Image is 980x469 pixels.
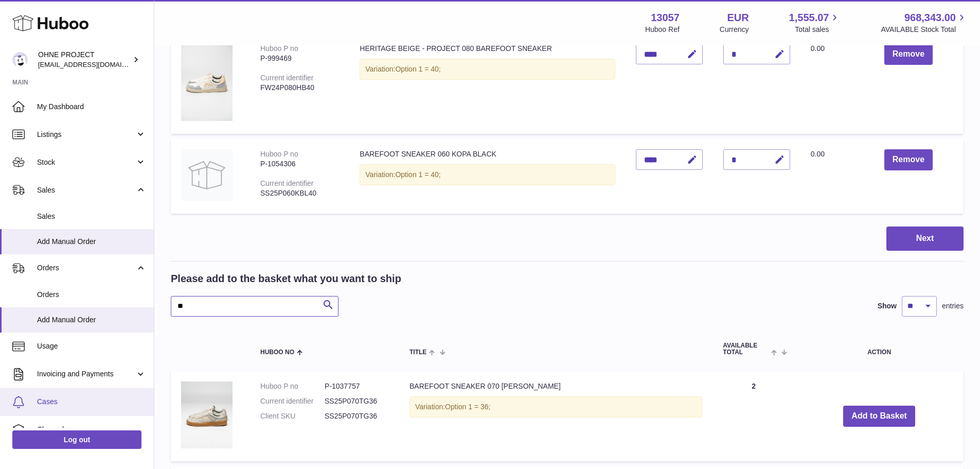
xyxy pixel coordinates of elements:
div: Variation: [360,164,615,185]
td: HERITAGE BEIGE - PROJECT 080 BAREFOOT SNEAKER [349,33,625,134]
img: BAREFOOT SNEAKER 060 KOPA BLACK [181,149,233,201]
dd: SS25P070TG36 [325,396,389,406]
div: Huboo P no [260,150,298,158]
span: Listings [37,130,135,140]
button: Remove [884,44,933,65]
th: Action [795,332,964,366]
span: Add Manual Order [37,315,146,325]
div: Huboo Ref [645,25,680,34]
div: Current identifier [260,74,314,82]
div: Currency [720,25,749,34]
img: BAREFOOT SNEAKER 070 TEDDY GREY [181,381,233,448]
td: 2 [712,371,795,461]
button: Next [886,227,964,251]
span: [EMAIL_ADDRESS][DOMAIN_NAME] [38,60,151,68]
span: Option 1 = 40; [395,170,440,179]
span: Huboo no [260,349,294,356]
img: internalAdmin-13057@internal.huboo.com [12,52,28,67]
span: Sales [37,212,146,221]
span: Title [409,349,426,356]
img: HERITAGE BEIGE - PROJECT 080 BAREFOOT SNEAKER [181,44,233,121]
a: 1,555.07 Total sales [789,11,841,34]
span: Invoicing and Payments [37,369,135,379]
label: Show [878,301,897,311]
div: Current identifier [260,179,314,187]
td: BAREFOOT SNEAKER 070 [PERSON_NAME] [399,371,712,461]
span: My Dashboard [37,102,146,112]
span: Cases [37,397,146,407]
span: Option 1 = 40; [395,65,440,73]
span: 968,343.00 [904,11,956,25]
div: P-999469 [260,54,339,63]
span: 0.00 [811,44,825,53]
strong: 13057 [651,11,680,25]
span: 1,555.07 [789,11,829,25]
div: FW24P080HB40 [260,83,339,93]
span: AVAILABLE Stock Total [881,25,968,34]
td: BAREFOOT SNEAKER 060 KOPA BLACK [349,139,625,214]
dt: Huboo P no [260,381,325,391]
span: AVAILABLE Total [723,342,769,356]
span: Orders [37,263,135,273]
span: Total sales [795,25,841,34]
div: OHNE PROJECT [38,50,131,70]
span: 0.00 [811,150,825,158]
span: Orders [37,290,146,300]
span: Usage [37,341,146,351]
div: Huboo P no [260,44,298,53]
span: Add Manual Order [37,237,146,247]
h2: Please add to the basket what you want to ship [171,272,401,286]
a: Log out [12,430,141,449]
dd: SS25P070TG36 [325,411,389,421]
div: Variation: [409,396,702,418]
div: SS25P060KBL40 [260,188,339,198]
span: Option 1 = 36; [445,403,490,411]
div: Variation: [360,59,615,80]
button: Remove [884,149,933,170]
div: P-1054306 [260,159,339,169]
span: Sales [37,185,135,195]
span: Stock [37,158,135,167]
span: entries [942,301,964,311]
strong: EUR [727,11,749,25]
a: 968,343.00 AVAILABLE Stock Total [881,11,968,34]
dd: P-1037757 [325,381,389,391]
span: Channels [37,425,146,435]
dt: Client SKU [260,411,325,421]
dt: Current identifier [260,396,325,406]
button: Add to Basket [843,406,915,427]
